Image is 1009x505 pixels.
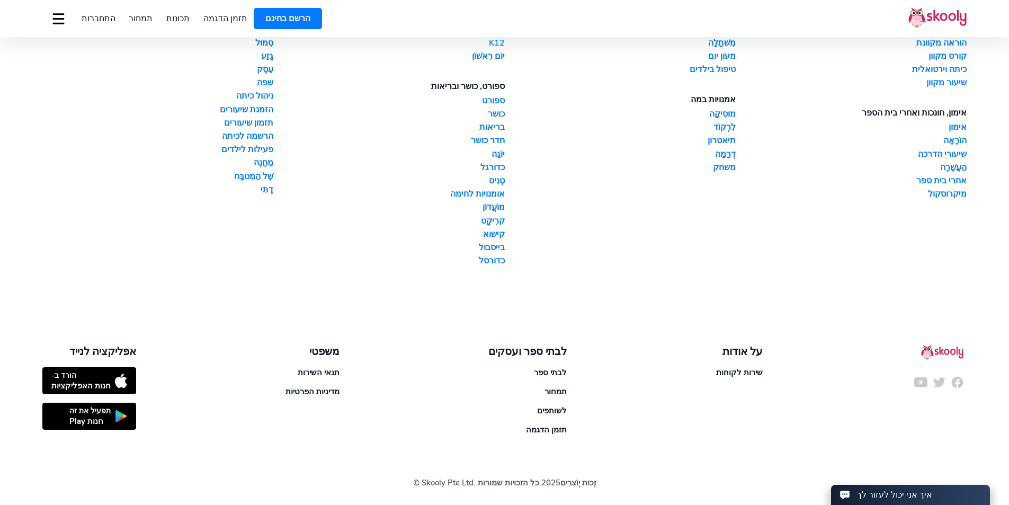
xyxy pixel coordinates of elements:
[537,405,567,416] a: לשותפים
[541,477,560,488] font: 2025
[51,380,111,391] font: חנות האפליקציות
[51,370,76,380] font: הורד ב-
[273,188,504,200] a: אומנויות לחימה
[505,135,736,146] a: תיאטרון
[933,376,946,389] img: אייקון-טוויטר
[716,367,763,378] a: שירות לקוחות
[298,367,340,378] a: תנאי השירות
[273,201,504,213] a: מוֹעֲדוֹן
[908,7,967,28] img: סקולי
[273,81,504,92] div: ספורט, כושר ובריאות
[736,107,967,119] div: אימון, חונכות ואחרי בית הספר
[42,37,273,49] a: סִמוּל
[526,424,567,435] a: תזמן הדגמה
[273,175,504,187] a: טֶנִיס
[42,157,273,169] a: מַחֲנֶה
[736,37,967,49] a: הוראה מקוונת
[488,344,567,359] div: לבתי ספר ועסקים
[285,386,340,397] a: מדיניות הפרטיות
[560,477,596,488] font: זְכוּת יְוֹצרִים
[42,130,273,142] a: הרשמה לכיתה
[42,403,136,430] a: תפעיל את זהחנות Play
[736,121,967,133] a: אימון
[505,37,736,49] a: מִשׁתָלָה
[197,10,254,27] a: תזמן הדגמה
[921,344,963,359] img: סקולי
[273,95,504,107] a: ספורט
[69,416,103,427] font: חנות Play
[273,108,504,120] a: כושר
[82,13,115,24] span: התחברות
[505,64,736,75] a: טיפול בילדים
[505,148,736,160] a: דְרָמָה
[505,94,736,105] div: אמנויות במה
[42,90,273,102] a: ניהול כיתה
[273,228,504,240] a: קישוא
[505,50,736,62] a: מעון יום
[285,344,340,359] div: משפטי
[42,184,273,196] a: דָתִי
[273,135,504,146] a: חדר כושר
[736,135,967,146] a: הוֹרָאָה
[42,104,273,116] a: הזמנת שיעורים
[273,50,504,62] a: יוֹם רִאשׁוֹן
[482,95,505,107] font: ספורט
[115,410,127,422] img: אייקון-חנות פליי
[413,477,541,488] font: © Skooly Pte Ltd. כל הזכויות שמורות.
[505,162,736,173] a: משחק
[273,37,504,49] a: K12
[736,64,967,75] a: כיתה וירטואלית
[736,188,967,200] a: מיקרוסקול
[42,64,273,75] a: עֵסֶק
[51,6,66,31] button: תפריט נפתח
[75,10,122,27] a: התחברות
[736,175,967,187] a: אחרי בית ספר
[273,121,504,133] a: בריאות
[273,148,504,160] a: יוֹגָה
[115,374,127,388] img: אייקון-חנות האפליקציות
[489,37,505,49] font: K12
[129,13,153,24] span: תמחור
[736,50,967,62] a: קורס מקוון
[159,10,197,27] a: תכונות
[122,10,160,27] a: תמחור
[273,215,504,227] a: קרִיקֶט
[534,367,567,378] a: לבתי ספר
[914,376,927,389] img: אייקון-יוטיוב
[736,162,967,173] a: הַעֲשָׁרָה
[254,8,322,29] a: הרשם בחינם
[69,406,111,416] font: תפעיל את זה
[273,242,504,253] a: בייסבול
[951,376,964,389] img: אייקון-פייסבוק
[544,386,567,397] a: תמחור
[42,117,273,129] a: תזמון שיעורים
[716,344,763,359] div: על אודות
[736,148,967,160] a: שיעורי הדרכה
[505,108,736,120] a: מוּסִיקָה
[42,367,136,394] a: הורד ב-חנות האפליקציות
[42,171,273,182] a: שֶׁל הַמִטבָּח
[273,255,504,267] a: כדורסל
[42,144,273,155] a: פעילות לילדים
[42,344,136,359] div: אפליקציה לנייד
[505,121,736,133] a: לִרְקוֹד
[42,50,273,62] a: גֶזַע
[736,77,967,88] a: שיעור מקוון
[273,162,504,173] a: כדורגל
[42,77,273,88] a: שפה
